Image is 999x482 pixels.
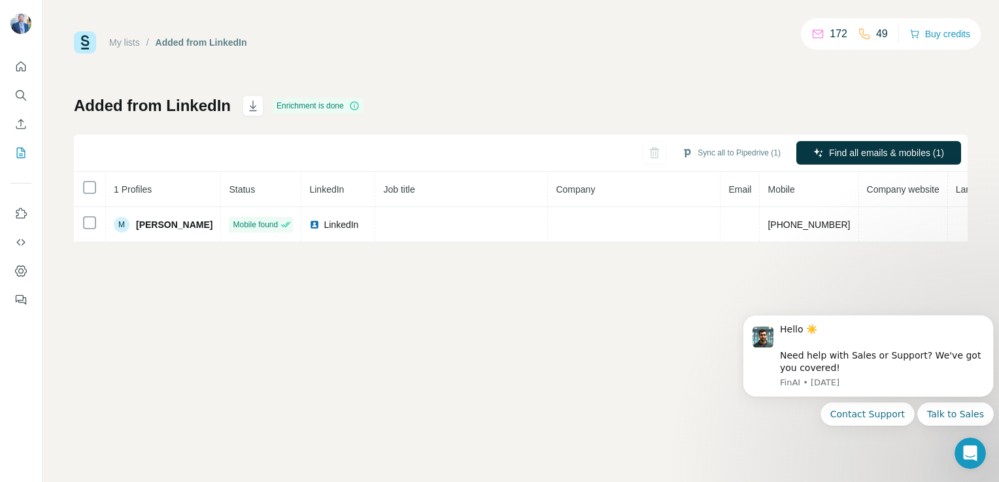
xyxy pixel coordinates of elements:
[830,26,847,42] p: 172
[956,184,991,195] span: Landline
[136,218,212,231] span: [PERSON_NAME]
[10,288,31,312] button: Feedback
[909,25,970,43] button: Buy credits
[728,184,751,195] span: Email
[10,202,31,225] button: Use Surfe on LinkedIn
[10,55,31,78] button: Quick start
[156,36,247,49] div: Added from LinkedIn
[829,146,944,159] span: Find all emails & mobiles (1)
[74,31,96,54] img: Surfe Logo
[309,184,344,195] span: LinkedIn
[229,184,255,195] span: Status
[10,84,31,107] button: Search
[233,219,278,231] span: Mobile found
[10,259,31,283] button: Dashboard
[10,141,31,165] button: My lists
[324,218,358,231] span: LinkedIn
[768,219,850,230] span: [PHONE_NUMBER]
[768,184,794,195] span: Mobile
[309,219,320,230] img: LinkedIn logo
[10,112,31,136] button: Enrich CSV
[796,141,961,165] button: Find all emails & mobiles (1)
[876,26,888,42] p: 49
[114,184,152,195] span: 1 Profiles
[737,299,999,475] iframe: Intercom notifications message
[114,217,129,233] div: M
[556,184,595,195] span: Company
[383,184,415,195] span: Job title
[10,231,31,254] button: Use Surfe API
[10,13,31,34] img: Avatar
[673,143,790,163] button: Sync all to Pipedrive (1)
[273,98,364,114] div: Enrichment is done
[74,95,231,116] h1: Added from LinkedIn
[109,37,140,48] a: My lists
[867,184,940,195] span: Company website
[955,438,986,469] iframe: Intercom live chat
[146,36,149,49] li: /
